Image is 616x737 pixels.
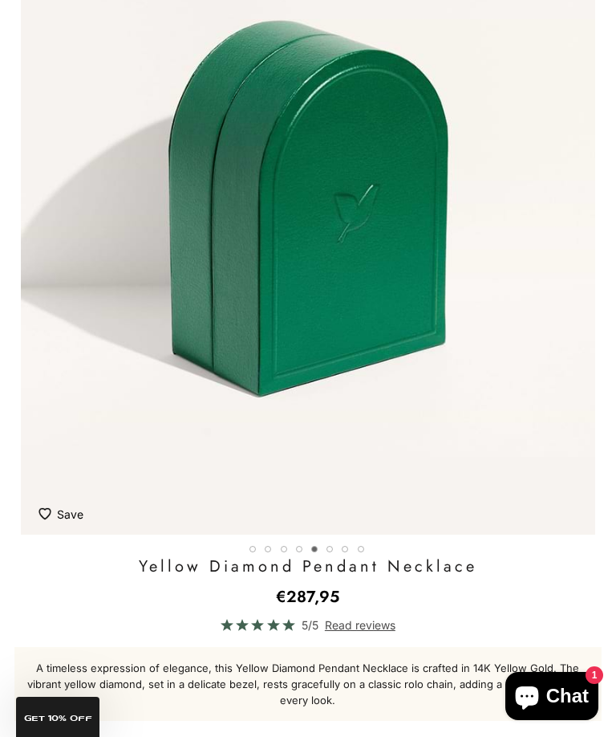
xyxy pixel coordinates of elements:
[38,499,83,531] button: Add to Wishlist
[47,616,570,634] a: 5/5 Read reviews
[276,585,339,609] sale-price: €287,95
[38,505,57,519] img: wishlist
[47,555,570,579] h1: Yellow Diamond Pendant Necklace
[16,697,99,737] div: GET 10% Off
[24,715,92,723] span: GET 10% Off
[27,660,588,708] p: A timeless expression of elegance, this Yellow Diamond Pendant Necklace is crafted in 14K Yellow ...
[325,616,395,634] span: Read reviews
[302,616,318,634] span: 5/5
[500,672,603,724] inbox-online-store-chat: Shopify online store chat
